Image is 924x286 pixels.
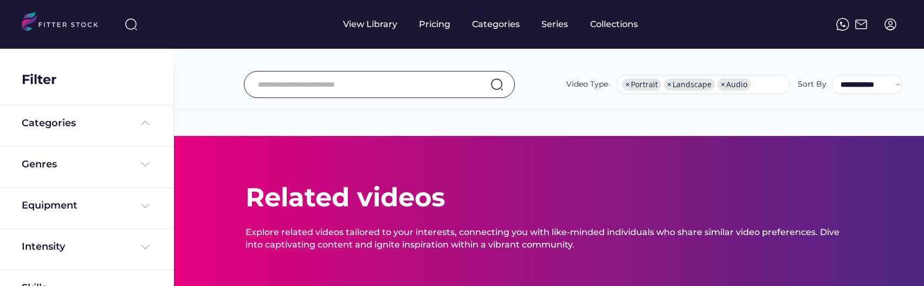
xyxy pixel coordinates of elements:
[836,18,849,31] img: meteor-icons_whatsapp%20%281%29.svg
[884,18,897,31] img: profile-circle.svg
[541,18,568,30] div: Series
[245,226,852,251] div: Explore related videos tailored to your interests, connecting you with like-minded individuals wh...
[22,12,107,34] img: LOGO.svg
[139,199,152,212] img: Frame%20%284%29.svg
[667,81,671,88] span: ×
[22,240,65,253] div: Intensity
[590,18,638,30] div: Collections
[22,70,56,89] div: Filter
[472,5,486,16] div: fvck
[22,199,77,212] div: Equipment
[139,240,152,253] img: Frame%20%284%29.svg
[472,18,520,30] div: Categories
[22,116,76,130] div: Categories
[718,79,751,90] li: Audio
[343,18,397,30] div: View Library
[22,158,57,171] div: Genres
[625,81,630,88] span: ×
[125,18,138,31] img: search-normal%203.svg
[490,78,503,91] img: search-normal.svg
[419,18,450,30] div: Pricing
[798,79,826,90] div: Sort By
[664,79,715,90] li: Landscape
[855,18,868,31] img: Frame%2051.svg
[139,116,152,129] img: Frame%20%285%29.svg
[245,179,445,216] div: Related videos
[721,81,725,88] span: ×
[566,79,608,90] div: Video Type
[622,79,661,90] li: Portrait
[139,158,152,171] img: Frame%20%284%29.svg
